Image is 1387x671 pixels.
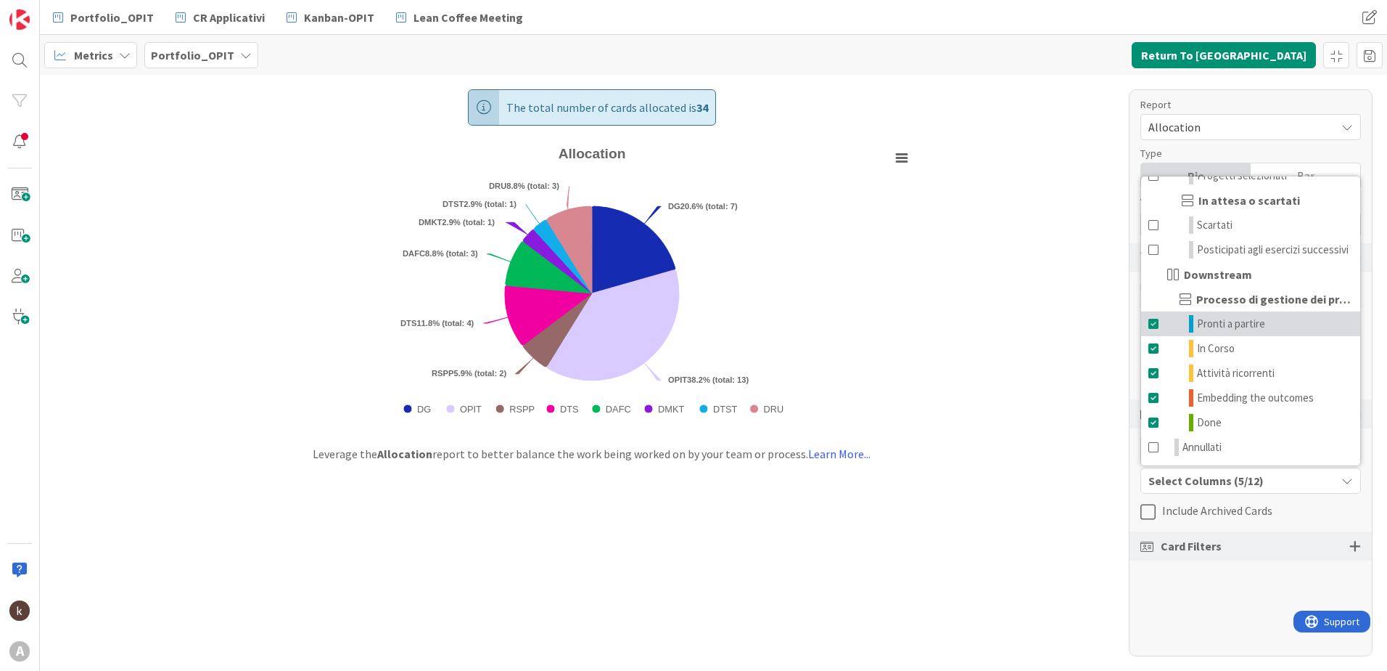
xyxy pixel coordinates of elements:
img: kh [9,601,30,621]
text: DTST [712,404,737,415]
span: Include Archived Cards [1162,503,1272,518]
div: A [9,641,30,662]
a: Lean Coffee Meeting [387,4,532,30]
button: Return To [GEOGRAPHIC_DATA] [1132,42,1316,68]
text: 20.6% (total: 7) [668,202,738,211]
b: Portfolio_OPIT [151,48,234,62]
span: Card Filters [1161,537,1222,555]
span: Annullati [1182,439,1222,456]
a: Annullati [1141,435,1360,460]
a: Kanban-OPIT [278,4,383,30]
div: Select Columns (5/12) [1141,471,1335,490]
text: 11.8% (total: 4) [400,319,474,328]
span: The total number of cards allocated is [506,90,708,125]
text: RSPP [509,404,535,415]
tspan: DTS [400,319,417,328]
span: Processo di gestione dei progetti [1196,290,1353,308]
text: 8.8% (total: 3) [403,249,478,258]
div: Pie [1141,163,1251,188]
span: Downstream [1184,266,1252,283]
span: Done [1197,414,1222,431]
text: 8.8% (total: 3) [489,182,559,190]
div: Leverage the report to better balance the work being worked on by your team or process. [284,445,900,463]
span: Scartati [1197,216,1232,234]
span: Embedding the outcomes [1197,389,1314,407]
span: Pronti a partire [1197,315,1265,333]
a: Portfolio_OPIT [44,4,162,30]
span: In Corso [1197,340,1235,357]
text: 2.9% (total: 1) [443,200,516,208]
b: 34 [696,100,708,115]
a: Embedding the outcomes [1141,386,1360,410]
button: Select Columns (5/12) [1140,468,1361,494]
text: DMKT [658,404,684,415]
tspan: DG [668,202,680,211]
span: Metrics [74,46,113,64]
img: Visit kanbanzone.com [9,9,30,30]
a: Done [1141,410,1360,435]
span: Attività ricorrenti [1197,365,1275,382]
text: 2.9% (total: 1) [419,218,495,227]
text: 5.9% (total: 2) [432,369,506,378]
tspan: DRU [489,182,506,190]
tspan: DTST [443,200,464,208]
tspan: RSPP [432,369,454,378]
span: Lean Coffee Meeting [413,9,523,26]
text: DG [417,404,431,415]
a: Progetti selezionati [1141,163,1360,188]
a: Attività ricorrenti [1141,361,1360,386]
text: OPIT [459,404,481,415]
div: Report [1140,97,1346,113]
tspan: OPIT [668,375,687,384]
span: Support [30,2,66,20]
span: In attesa o scartati [1198,192,1300,209]
span: Portfolio_OPIT [70,9,154,26]
text: Allocation [558,146,625,161]
a: Learn More... [808,447,871,461]
svg: Allocation [266,140,918,431]
span: Allocation [1148,117,1328,137]
a: In Corso [1141,336,1360,361]
span: Kanban-OPIT [304,9,374,26]
text: DRU [763,404,783,415]
div: Type [1140,146,1346,161]
text: 38.2% (total: 13) [668,375,749,384]
text: DTS [559,404,578,415]
tspan: DMKT [419,218,442,227]
div: Bar [1251,163,1360,188]
a: Pronti a partire [1141,312,1360,336]
button: Include Archived Cards [1140,500,1272,521]
div: Select Columns (5/12) [1140,176,1361,466]
span: Posticipati agli esercizi successivi [1197,241,1349,259]
a: CR Applicativi [167,4,273,30]
a: Posticipati agli esercizi successivi [1141,237,1360,262]
span: CR Applicativi [193,9,265,26]
tspan: DAFC [403,249,425,258]
a: Scartati [1141,213,1360,237]
text: DAFC [605,404,630,415]
b: Allocation [377,447,432,461]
